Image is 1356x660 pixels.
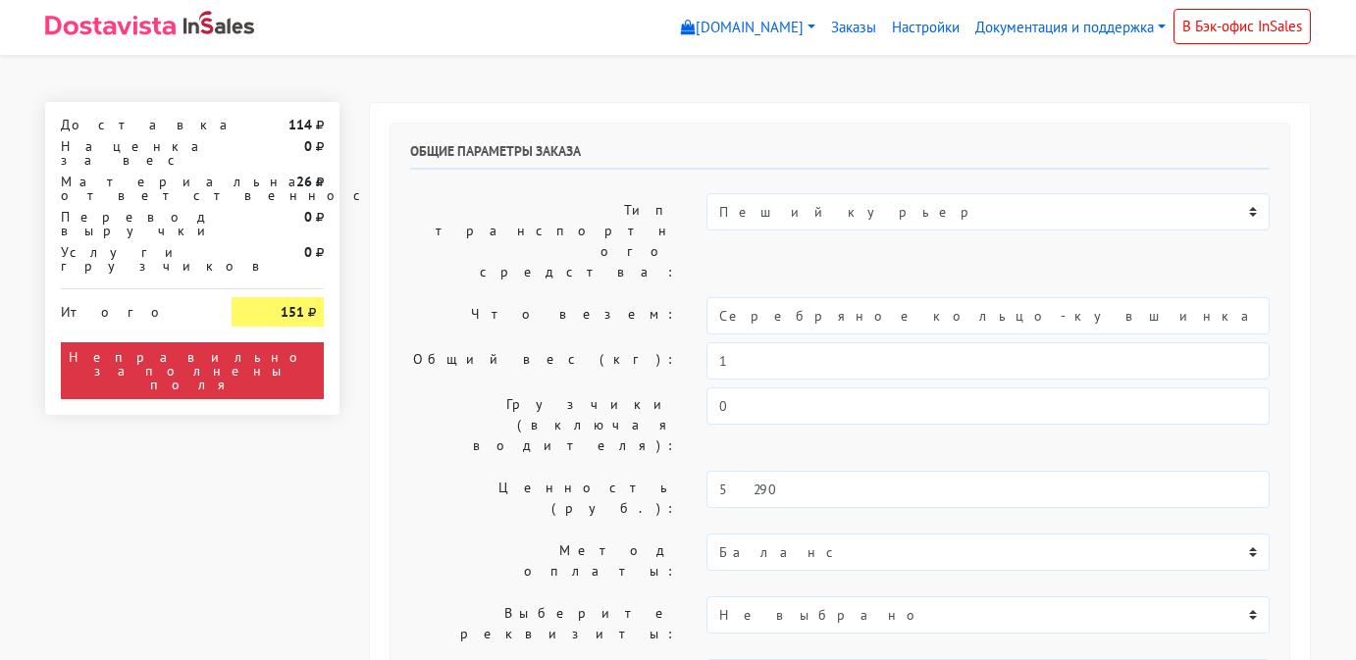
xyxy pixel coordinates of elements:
label: Общий вес (кг): [395,342,692,380]
strong: 0 [304,137,312,155]
strong: 114 [288,116,312,133]
div: Перевод выручки [46,210,217,237]
a: Документация и поддержка [967,9,1173,47]
label: Выберите реквизиты: [395,596,692,651]
img: Dostavista - срочная курьерская служба доставки [45,16,176,35]
a: Настройки [884,9,967,47]
div: Наценка за вес [46,139,217,167]
div: Материальная ответственность [46,175,217,202]
strong: 26 [296,173,312,190]
label: Что везем: [395,297,692,334]
div: Неправильно заполнены поля [61,342,324,399]
div: Доставка [46,118,217,131]
div: Итого [61,297,202,319]
a: [DOMAIN_NAME] [673,9,823,47]
label: Ценность (руб.): [395,471,692,526]
label: Тип транспортного средства: [395,193,692,289]
strong: 0 [304,243,312,261]
div: Услуги грузчиков [46,245,217,273]
a: Заказы [823,9,884,47]
a: В Бэк-офис InSales [1173,9,1311,44]
h6: Общие параметры заказа [410,143,1270,170]
label: Метод оплаты: [395,533,692,588]
label: Грузчики (включая водителя): [395,387,692,463]
strong: 0 [304,208,312,226]
strong: 151 [281,303,304,321]
img: InSales [183,11,254,34]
